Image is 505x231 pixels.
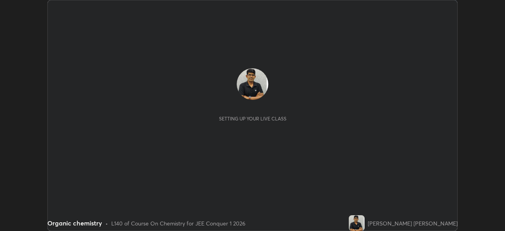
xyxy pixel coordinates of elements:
[368,219,458,227] div: [PERSON_NAME] [PERSON_NAME]
[349,215,365,231] img: 92fd1ea14f5f4a1785496d022c14c22f.png
[237,68,268,100] img: 92fd1ea14f5f4a1785496d022c14c22f.png
[105,219,108,227] div: •
[111,219,245,227] div: L140 of Course On Chemistry for JEE Conquer 1 2026
[219,116,286,122] div: Setting up your live class
[47,218,102,228] div: Organic chemistry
